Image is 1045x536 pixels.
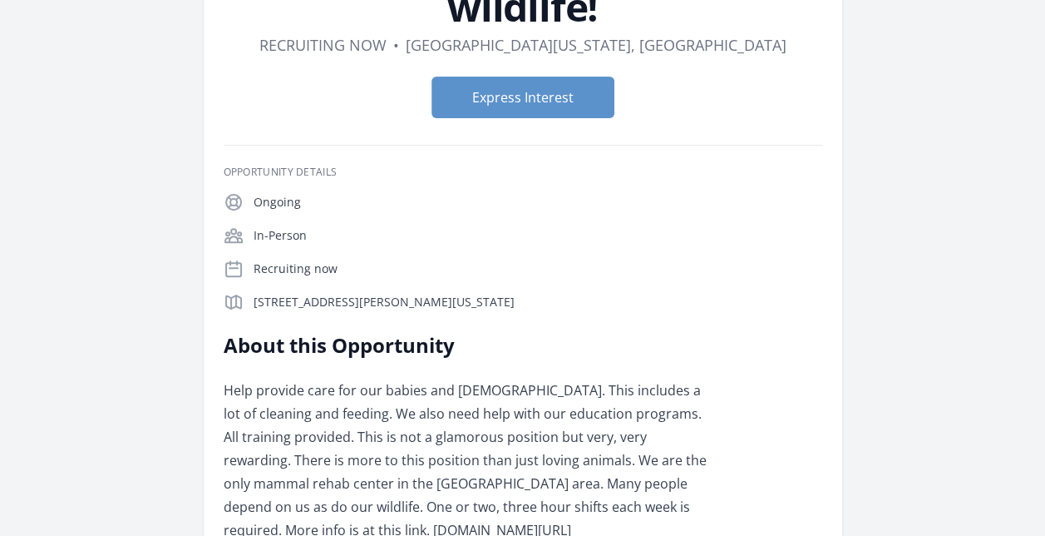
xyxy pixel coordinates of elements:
dd: [GEOGRAPHIC_DATA][US_STATE], [GEOGRAPHIC_DATA] [406,33,786,57]
button: Express Interest [431,77,614,118]
p: Ongoing [254,194,822,211]
p: In-Person [254,227,822,244]
p: [STREET_ADDRESS][PERSON_NAME][US_STATE] [254,294,822,310]
dd: Recruiting now [259,33,387,57]
h2: About this Opportunity [224,332,710,359]
h3: Opportunity Details [224,166,822,179]
div: • [393,33,399,57]
p: Recruiting now [254,261,822,277]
